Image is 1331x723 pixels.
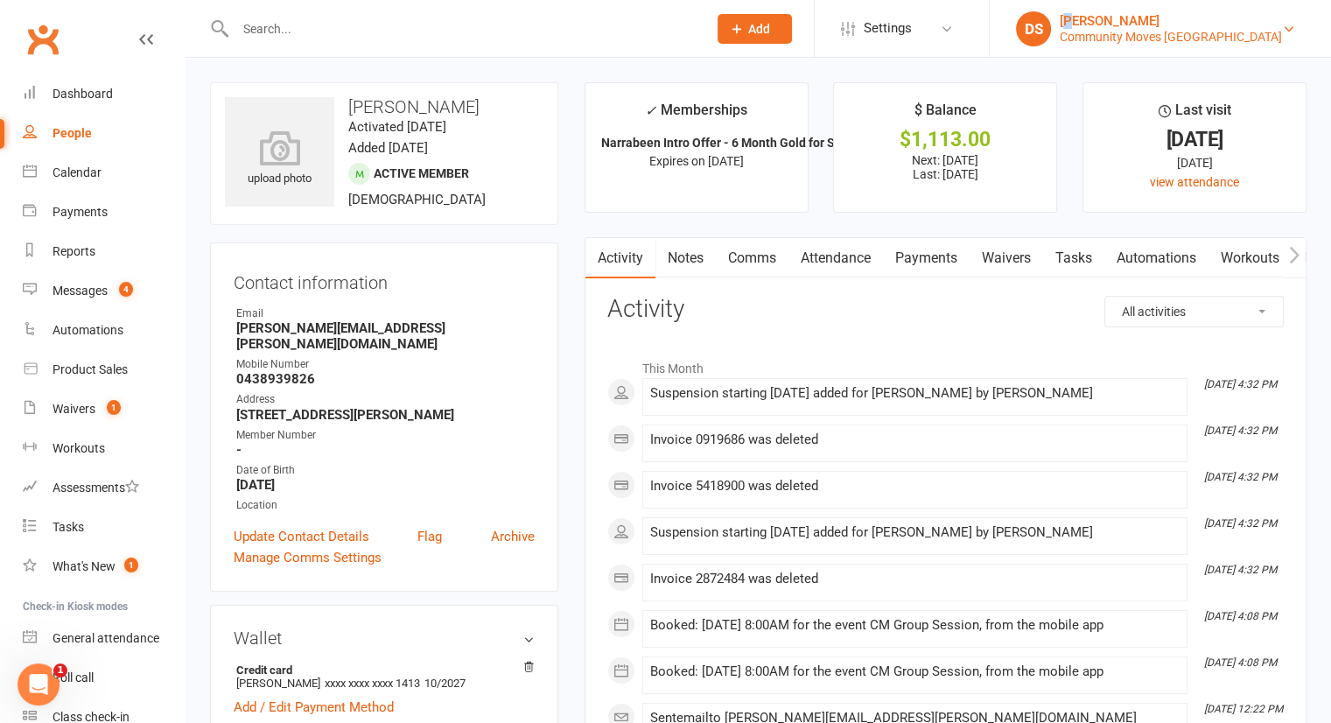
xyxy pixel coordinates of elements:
[650,432,1180,447] div: Invoice 0919686 was deleted
[236,477,535,493] strong: [DATE]
[53,663,67,677] span: 1
[230,17,695,41] input: Search...
[236,371,535,387] strong: 0438939826
[23,468,185,508] a: Assessments
[234,547,382,568] a: Manage Comms Settings
[234,697,394,718] a: Add / Edit Payment Method
[1204,703,1283,715] i: [DATE] 12:22 PM
[850,130,1040,149] div: $1,113.00
[53,559,116,573] div: What's New
[119,282,133,297] span: 4
[236,305,535,322] div: Email
[650,572,1180,586] div: Invoice 2872484 was deleted
[23,74,185,114] a: Dashboard
[124,558,138,572] span: 1
[645,99,747,131] div: Memberships
[1060,13,1282,29] div: [PERSON_NAME]
[225,97,543,116] h3: [PERSON_NAME]
[1204,610,1277,622] i: [DATE] 4:08 PM
[1204,517,1277,530] i: [DATE] 4:32 PM
[236,427,535,444] div: Member Number
[1099,130,1290,149] div: [DATE]
[601,136,845,150] strong: Narrabeen Intro Offer - 6 Month Gold for S...
[23,114,185,153] a: People
[1204,564,1277,576] i: [DATE] 4:32 PM
[53,284,108,298] div: Messages
[23,153,185,193] a: Calendar
[23,429,185,468] a: Workouts
[236,356,535,373] div: Mobile Number
[236,663,526,677] strong: Credit card
[1099,153,1290,172] div: [DATE]
[53,244,95,258] div: Reports
[1016,11,1051,46] div: DS
[1208,238,1292,278] a: Workouts
[883,238,970,278] a: Payments
[53,205,108,219] div: Payments
[864,9,912,48] span: Settings
[491,526,535,547] a: Archive
[970,238,1043,278] a: Waivers
[424,677,466,690] span: 10/2027
[236,442,535,458] strong: -
[1159,99,1231,130] div: Last visit
[107,400,121,415] span: 1
[23,350,185,390] a: Product Sales
[348,192,486,207] span: [DEMOGRAPHIC_DATA]
[23,619,185,658] a: General attendance kiosk mode
[23,193,185,232] a: Payments
[234,661,535,692] li: [PERSON_NAME]
[236,407,535,423] strong: [STREET_ADDRESS][PERSON_NAME]
[53,670,94,684] div: Roll call
[718,14,792,44] button: Add
[914,99,977,130] div: $ Balance
[236,497,535,514] div: Location
[607,350,1284,378] li: This Month
[53,126,92,140] div: People
[348,119,446,135] time: Activated [DATE]
[234,628,535,648] h3: Wallet
[650,664,1180,679] div: Booked: [DATE] 8:00AM for the event CM Group Session, from the mobile app
[325,677,420,690] span: xxxx xxxx xxxx 1413
[23,658,185,698] a: Roll call
[650,525,1180,540] div: Suspension starting [DATE] added for [PERSON_NAME] by [PERSON_NAME]
[23,547,185,586] a: What's New1
[374,166,469,180] span: Active member
[53,441,105,455] div: Workouts
[236,462,535,479] div: Date of Birth
[236,320,535,352] strong: [PERSON_NAME][EMAIL_ADDRESS][PERSON_NAME][DOMAIN_NAME]
[53,631,159,645] div: General attendance
[716,238,788,278] a: Comms
[53,165,102,179] div: Calendar
[23,508,185,547] a: Tasks
[1060,29,1282,45] div: Community Moves [GEOGRAPHIC_DATA]
[21,18,65,61] a: Clubworx
[650,386,1180,401] div: Suspension starting [DATE] added for [PERSON_NAME] by [PERSON_NAME]
[23,271,185,311] a: Messages 4
[53,323,123,337] div: Automations
[585,238,655,278] a: Activity
[1043,238,1104,278] a: Tasks
[1204,471,1277,483] i: [DATE] 4:32 PM
[53,520,84,534] div: Tasks
[850,153,1040,181] p: Next: [DATE] Last: [DATE]
[225,130,334,188] div: upload photo
[607,296,1284,323] h3: Activity
[788,238,883,278] a: Attendance
[23,311,185,350] a: Automations
[234,266,535,292] h3: Contact information
[1150,175,1239,189] a: view attendance
[53,362,128,376] div: Product Sales
[1104,238,1208,278] a: Automations
[1204,656,1277,669] i: [DATE] 4:08 PM
[23,232,185,271] a: Reports
[234,526,369,547] a: Update Contact Details
[649,154,744,168] span: Expires on [DATE]
[748,22,770,36] span: Add
[236,391,535,408] div: Address
[650,618,1180,633] div: Booked: [DATE] 8:00AM for the event CM Group Session, from the mobile app
[1204,425,1277,437] i: [DATE] 4:32 PM
[650,479,1180,494] div: Invoice 5418900 was deleted
[53,402,95,416] div: Waivers
[23,390,185,429] a: Waivers 1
